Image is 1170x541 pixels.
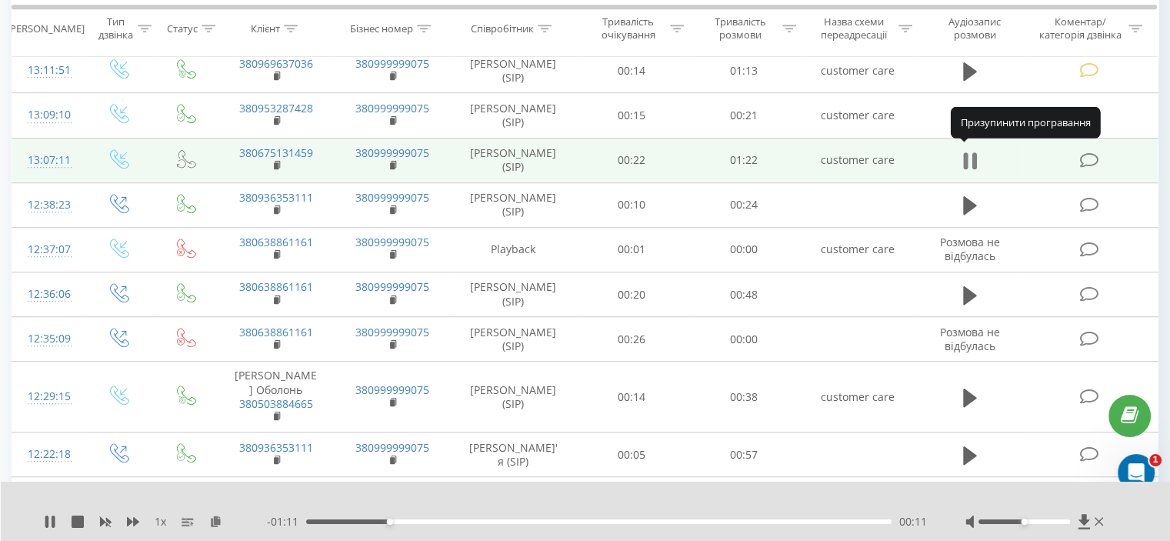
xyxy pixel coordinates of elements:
[239,440,313,455] a: 380936353111
[1118,454,1155,491] iframe: Intercom live chat
[355,440,429,455] a: 380999999075
[167,22,198,35] div: Статус
[218,362,334,432] td: [PERSON_NAME] Оболонь
[355,325,429,339] a: 380999999075
[814,16,895,42] div: Назва схеми переадресації
[688,138,799,182] td: 01:22
[688,93,799,138] td: 00:21
[239,101,313,115] a: 380953287428
[1021,519,1027,525] div: Accessibility label
[239,279,313,294] a: 380638861161
[799,48,915,93] td: customer care
[451,362,576,432] td: [PERSON_NAME] (SIP)
[799,227,915,272] td: customer care
[97,16,133,42] div: Тип дзвінка
[155,514,166,529] span: 1 x
[451,93,576,138] td: [PERSON_NAME] (SIP)
[355,145,429,160] a: 380999999075
[28,382,68,412] div: 12:29:15
[576,362,688,432] td: 00:14
[451,477,576,522] td: [PERSON_NAME] (SIP)
[28,190,68,220] div: 12:38:23
[251,22,280,35] div: Клієнт
[355,56,429,71] a: 380999999075
[239,190,313,205] a: 380936353111
[940,325,1000,353] span: Розмова не відбулась
[239,145,313,160] a: 380675131459
[688,317,799,362] td: 00:00
[688,477,799,522] td: 02:00
[940,235,1000,263] span: Розмова не відбулась
[576,432,688,477] td: 00:05
[387,519,393,525] div: Accessibility label
[355,101,429,115] a: 380999999075
[239,235,313,249] a: 380638861161
[590,16,667,42] div: Тривалість очікування
[1149,454,1162,466] span: 1
[576,477,688,522] td: 00:15
[355,235,429,249] a: 380999999075
[239,56,313,71] a: 380969637036
[267,514,306,529] span: - 01:11
[451,227,576,272] td: Playback
[899,514,927,529] span: 00:11
[451,138,576,182] td: [PERSON_NAME] (SIP)
[28,55,68,85] div: 13:11:51
[239,325,313,339] a: 380638861161
[239,396,313,411] a: 380503884665
[799,138,915,182] td: customer care
[1035,16,1125,42] div: Коментар/категорія дзвінка
[576,182,688,227] td: 00:10
[451,432,576,477] td: [PERSON_NAME]'я (SIP)
[702,16,778,42] div: Тривалість розмови
[688,227,799,272] td: 00:00
[951,107,1101,138] div: Призупинити програвання
[355,190,429,205] a: 380999999075
[688,272,799,317] td: 00:48
[576,93,688,138] td: 00:15
[28,145,68,175] div: 13:07:11
[451,272,576,317] td: [PERSON_NAME] (SIP)
[799,477,915,522] td: customer care
[576,272,688,317] td: 00:20
[688,362,799,432] td: 00:38
[688,48,799,93] td: 01:13
[28,324,68,354] div: 12:35:09
[28,439,68,469] div: 12:22:18
[930,16,1020,42] div: Аудіозапис розмови
[28,100,68,130] div: 13:09:10
[576,138,688,182] td: 00:22
[350,22,413,35] div: Бізнес номер
[688,182,799,227] td: 00:24
[28,279,68,309] div: 12:36:06
[355,382,429,397] a: 380999999075
[576,317,688,362] td: 00:26
[576,227,688,272] td: 00:01
[799,93,915,138] td: customer care
[7,22,85,35] div: [PERSON_NAME]
[451,317,576,362] td: [PERSON_NAME] (SIP)
[451,48,576,93] td: [PERSON_NAME] (SIP)
[451,182,576,227] td: [PERSON_NAME] (SIP)
[471,22,534,35] div: Співробітник
[355,279,429,294] a: 380999999075
[576,48,688,93] td: 00:14
[28,235,68,265] div: 12:37:07
[799,362,915,432] td: customer care
[688,432,799,477] td: 00:57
